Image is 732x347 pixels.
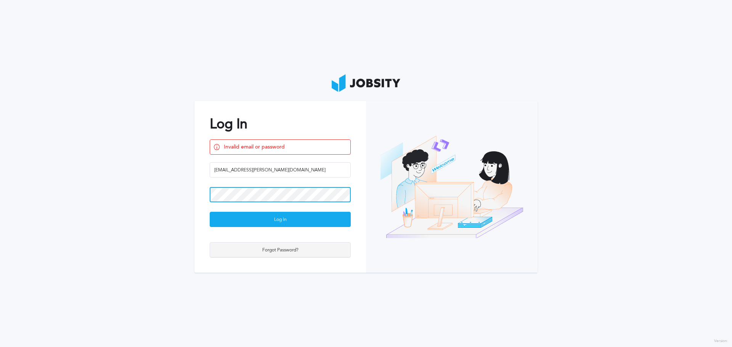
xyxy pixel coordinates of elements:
input: Email [210,162,351,177]
label: Version: [714,339,728,344]
span: Invalid email or password [224,144,347,150]
div: Log In [210,212,350,227]
div: Forgot Password? [210,243,350,258]
button: Forgot Password? [210,242,351,257]
h2: Log In [210,116,351,132]
button: Log In [210,212,351,227]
